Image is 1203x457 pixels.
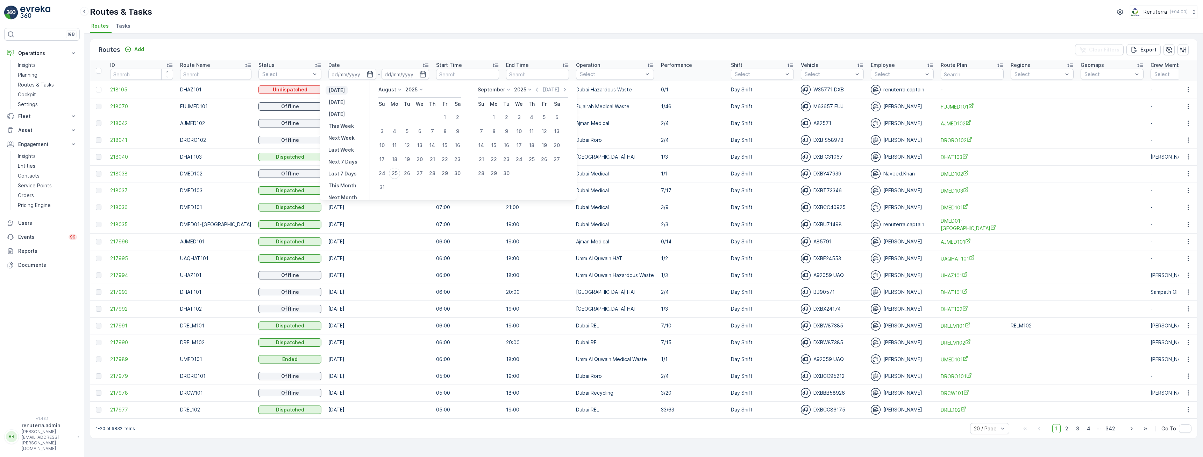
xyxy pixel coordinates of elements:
a: Settings [15,99,80,109]
div: 20 [414,154,425,165]
p: [DATE] [328,111,345,118]
input: Search [506,69,569,80]
div: 17 [376,154,387,165]
p: Service Points [18,182,52,189]
a: UHAZ101 [941,272,1004,279]
div: 15 [439,140,450,151]
a: DHAT103 [941,153,1004,161]
img: svg%3e [871,135,881,145]
td: 3/9 [657,199,727,216]
div: 13 [551,126,562,137]
td: 19:00 [503,300,572,317]
a: UAQHAT101 [941,255,1004,262]
div: 11 [389,140,400,151]
button: This Week [326,122,357,130]
p: Undispatched [273,86,307,93]
button: Operations [4,46,80,60]
span: 218035 [110,221,173,228]
a: Service Points [15,181,80,191]
p: Dispatched [276,204,304,211]
button: Fleet [4,109,80,123]
a: Events99 [4,230,80,244]
p: [DATE] [328,99,345,106]
div: 25 [526,154,537,165]
div: 29 [439,168,450,179]
p: Routes & Tasks [18,81,54,88]
td: [DATE] [325,300,433,317]
a: 217995 [110,255,173,262]
div: 4 [526,112,537,123]
td: 06:00 [433,233,503,250]
div: 23 [452,154,463,165]
img: svg%3e [801,118,811,128]
div: 28 [427,168,438,179]
div: 9 [501,126,512,137]
p: Asset [18,127,66,134]
img: svg%3e [871,202,881,212]
p: Offline [281,289,299,296]
div: 30 [452,168,463,179]
div: 4 [389,126,400,137]
div: 8 [439,126,450,137]
td: 1/46 [657,98,727,115]
img: svg%3e [801,220,811,229]
a: 218040 [110,153,173,160]
p: Settings [18,101,38,108]
div: 22 [439,154,450,165]
td: 19:00 [503,233,572,250]
img: Screenshot_2024-07-26_at_13.33.01.png [1130,8,1141,16]
img: svg%3e [871,254,881,263]
td: AJMED101 [177,233,255,250]
img: svg%3e [801,237,811,247]
img: svg%3e [871,287,881,297]
div: 20 [551,140,562,151]
a: Planning [15,70,80,80]
img: svg%3e [801,85,811,95]
div: 12 [539,126,550,137]
div: 19 [401,154,413,165]
td: 7/17 [657,182,727,199]
img: svg%3e [871,118,881,128]
img: svg%3e [801,152,811,162]
button: Tomorrow [326,110,348,118]
button: Export [1126,44,1161,55]
p: Offline [281,103,299,110]
p: Dispatched [276,255,304,262]
td: DRORO102 [177,132,255,148]
p: Contacts [18,172,40,179]
td: DMED103 [177,182,255,199]
img: svg%3e [871,270,881,280]
button: Last Week [326,146,357,154]
p: Last 7 Days [328,170,357,177]
td: Day Shift [727,81,797,98]
button: Asset [4,123,80,137]
div: 8 [488,126,499,137]
td: [DATE] [325,250,433,267]
a: Insights [15,151,80,161]
td: DHAT101 [177,284,255,300]
td: Dubai Medical [572,165,657,182]
div: Toggle Row Selected [96,87,101,92]
div: 27 [551,154,562,165]
td: 20:00 [503,284,572,300]
span: 218038 [110,170,173,177]
p: Dispatched [276,187,304,194]
a: 218042 [110,120,173,127]
td: 18:00 [503,250,572,267]
div: 15 [488,140,499,151]
button: Renuterra(+04:00) [1130,6,1197,18]
a: 218041 [110,137,173,144]
p: Fleet [18,113,66,120]
td: Day Shift [727,182,797,199]
td: [DATE] [325,216,433,233]
td: [DATE] [325,267,433,284]
td: 06:00 [433,250,503,267]
a: Cockpit [15,90,80,99]
p: Engagement [18,141,66,148]
input: Search [110,69,173,80]
td: 07:00 [433,216,503,233]
a: 218105 [110,86,173,93]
